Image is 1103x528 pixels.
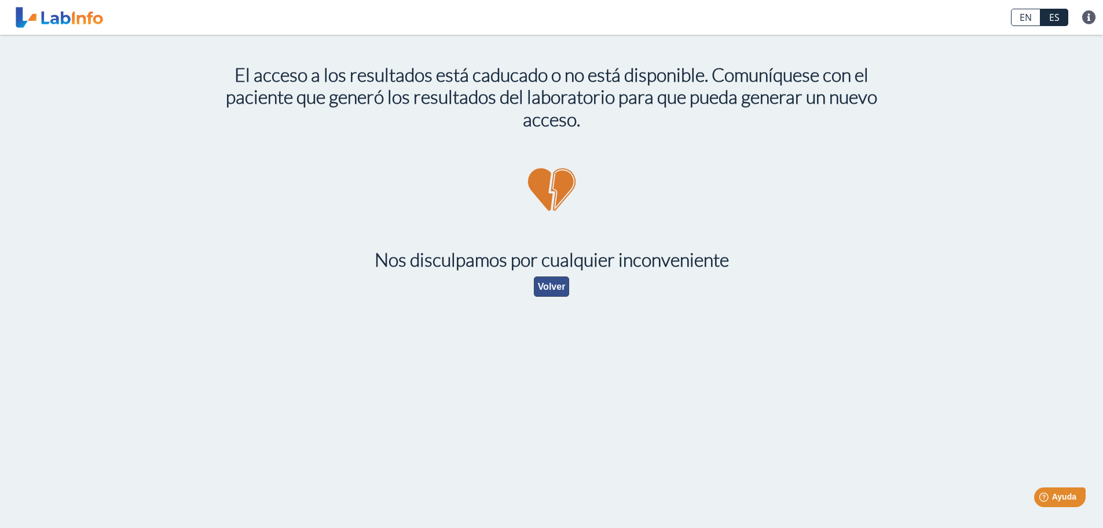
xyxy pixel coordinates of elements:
h1: Nos disculpamos por cualquier inconveniente [222,249,882,271]
h1: El acceso a los resultados está caducado o no está disponible. Comuníquese con el paciente que ge... [222,64,882,130]
a: EN [1011,9,1040,26]
iframe: Help widget launcher [1000,483,1090,515]
a: ES [1040,9,1068,26]
button: Volver [534,276,570,297]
